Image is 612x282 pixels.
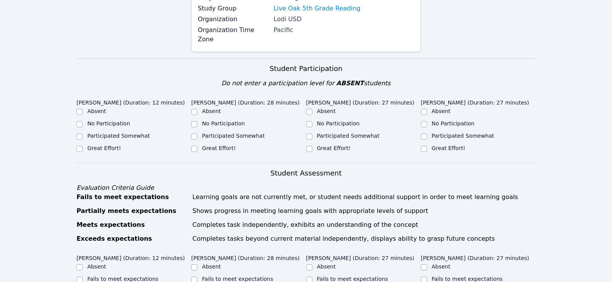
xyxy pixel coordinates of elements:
div: Evaluation Criteria Guide [76,183,536,193]
div: Learning goals are not currently met, or student needs additional support in order to meet learni... [192,193,536,202]
label: No Participation [432,120,475,127]
div: Shows progress in meeting learning goals with appropriate levels of support [192,206,536,216]
legend: [PERSON_NAME] (Duration: 27 minutes) [421,251,529,263]
label: Absent [202,263,221,270]
label: Absent [87,263,106,270]
legend: [PERSON_NAME] (Duration: 27 minutes) [421,96,529,107]
a: Live Oak 5th Grade Reading [273,4,360,13]
legend: [PERSON_NAME] (Duration: 28 minutes) [191,251,300,263]
div: Completes tasks beyond current material independently, displays ability to grasp future concepts [192,234,536,243]
label: No Participation [317,120,360,127]
label: Great Effort! [202,145,236,151]
label: Great Effort! [87,145,121,151]
div: Pacific [273,25,414,35]
label: Participated Somewhat [202,133,264,139]
label: Absent [317,108,336,114]
div: Do not enter a participation level for students [76,79,536,88]
label: No Participation [202,120,245,127]
legend: [PERSON_NAME] (Duration: 12 minutes) [76,251,185,263]
div: Completes task independently, exhibits an understanding of the concept [192,220,536,230]
label: Absent [317,263,336,270]
label: Absent [432,108,451,114]
label: No Participation [87,120,130,127]
h3: Student Assessment [76,168,536,179]
label: Great Effort! [317,145,351,151]
label: Organization Time Zone [198,25,269,44]
legend: [PERSON_NAME] (Duration: 27 minutes) [306,251,415,263]
label: Absent [87,108,106,114]
legend: [PERSON_NAME] (Duration: 27 minutes) [306,96,415,107]
label: Fails to meet expectations [87,276,158,282]
label: Organization [198,15,269,24]
label: Participated Somewhat [317,133,380,139]
legend: [PERSON_NAME] (Duration: 12 minutes) [76,96,185,107]
h3: Student Participation [76,63,536,74]
label: Great Effort! [432,145,465,151]
label: Fails to meet expectations [432,276,503,282]
label: Participated Somewhat [87,133,150,139]
div: Fails to meet expectations [76,193,188,202]
label: Fails to meet expectations [202,276,273,282]
div: Partially meets expectations [76,206,188,216]
div: Lodi USD [273,15,414,24]
div: Exceeds expectations [76,234,188,243]
label: Fails to meet expectations [317,276,388,282]
label: Absent [432,263,451,270]
legend: [PERSON_NAME] (Duration: 28 minutes) [191,96,300,107]
label: Participated Somewhat [432,133,494,139]
label: Absent [202,108,221,114]
span: ABSENT [336,79,364,87]
label: Study Group [198,4,269,13]
div: Meets expectations [76,220,188,230]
